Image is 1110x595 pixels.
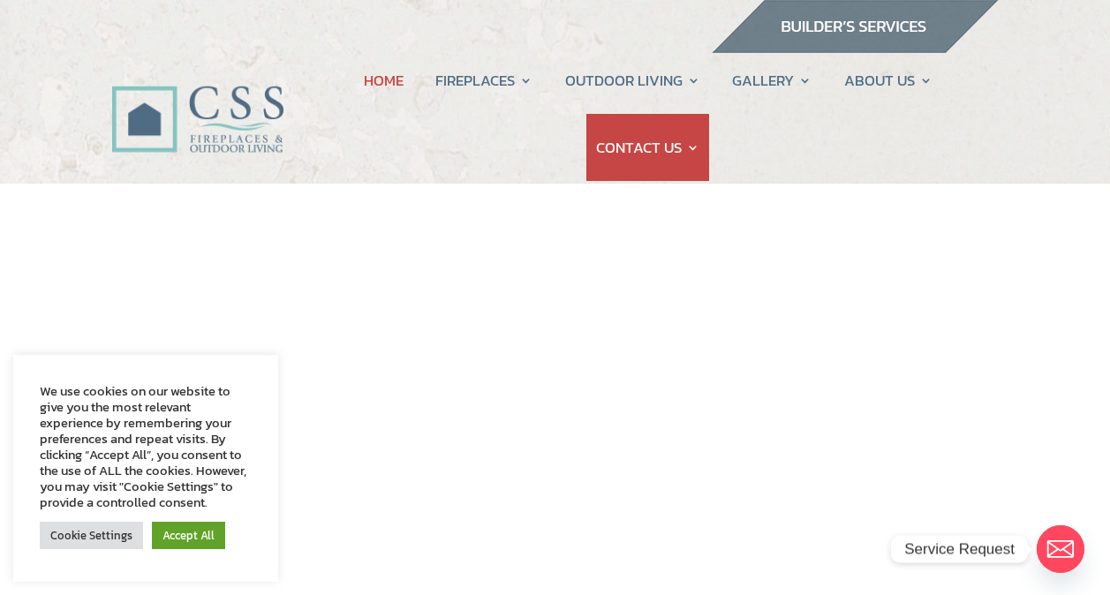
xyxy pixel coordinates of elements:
[732,47,812,114] a: GALLERY
[40,522,143,549] a: Cookie Settings
[111,39,283,162] img: CSS Fireplaces & Outdoor Living (Formerly Construction Solutions & Supply)- Jacksonville Ormond B...
[364,47,404,114] a: HOME
[711,36,999,59] a: builder services construction supply
[565,47,700,114] a: OUTDOOR LIVING
[1037,525,1084,573] a: Email
[40,383,252,510] div: We use cookies on our website to give you the most relevant experience by remembering your prefer...
[152,522,225,549] a: Accept All
[844,47,933,114] a: ABOUT US
[435,47,532,114] a: FIREPLACES
[596,114,699,181] a: CONTACT US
